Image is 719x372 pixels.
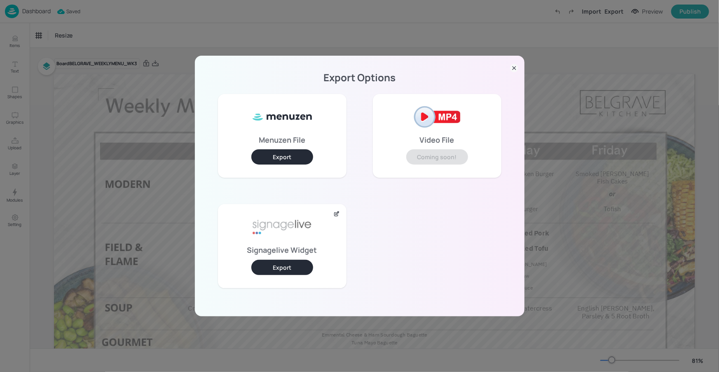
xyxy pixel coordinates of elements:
img: mp4-2af2121e.png [406,101,468,134]
p: Signagelive Widget [247,247,317,253]
button: Export [251,149,313,165]
button: Export [251,260,313,275]
p: Export Options [205,75,515,80]
img: signage-live-aafa7296.png [251,211,313,244]
p: Menuzen File [259,137,305,143]
p: Video File [420,137,454,143]
img: ml8WC8f0XxQ8HKVnnVUe7f5Gv1vbApsJzyFa2MjOoB8SUy3kBkfteYo5TIAmtfcjWXsj8oHYkuYqrJRUn+qckOrNdzmSzIzkA... [251,101,313,134]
